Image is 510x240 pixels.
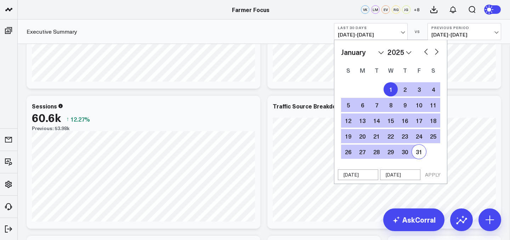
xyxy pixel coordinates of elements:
button: Last 30 Days[DATE]-[DATE] [334,23,408,40]
div: Friday [412,65,426,76]
div: Tuesday [369,65,384,76]
button: +8 [412,5,421,14]
a: AskCorral [383,208,444,231]
div: Monday [355,65,369,76]
input: mm/dd/yy [380,169,420,180]
b: Previous Period [431,26,497,30]
div: RG [392,5,400,14]
span: [DATE] - [DATE] [338,32,404,38]
b: Last 30 Days [338,26,404,30]
div: LM [371,5,380,14]
span: [DATE] - [DATE] [431,32,497,38]
a: Farmer Focus [232,6,270,13]
div: Traffic Source Breakdown [273,102,344,110]
span: ↑ [66,115,69,124]
div: EV [381,5,390,14]
span: 12.27% [70,115,90,123]
div: VK [361,5,369,14]
button: APPLY [422,169,443,180]
span: + 8 [414,7,420,12]
button: Previous Period[DATE]-[DATE] [427,23,501,40]
div: 60.6k [32,111,61,124]
div: Wednesday [384,65,398,76]
div: Thursday [398,65,412,76]
div: VS [411,29,424,34]
input: mm/dd/yy [338,169,378,180]
div: Previous: 53.98k [32,125,255,131]
div: Sunday [341,65,355,76]
div: Saturday [426,65,440,76]
div: Sessions [32,102,57,110]
div: JG [402,5,410,14]
a: Executive Summary [27,28,77,35]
